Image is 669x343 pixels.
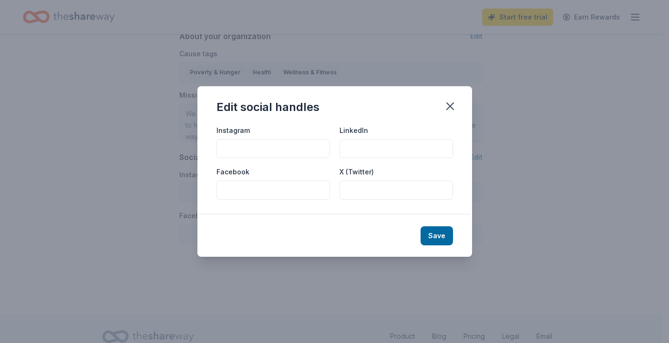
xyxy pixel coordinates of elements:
[216,126,250,135] label: Instagram
[340,126,368,135] label: LinkedIn
[340,167,374,177] label: X (Twitter)
[216,100,319,115] div: Edit social handles
[216,167,249,177] label: Facebook
[421,226,453,245] button: Save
